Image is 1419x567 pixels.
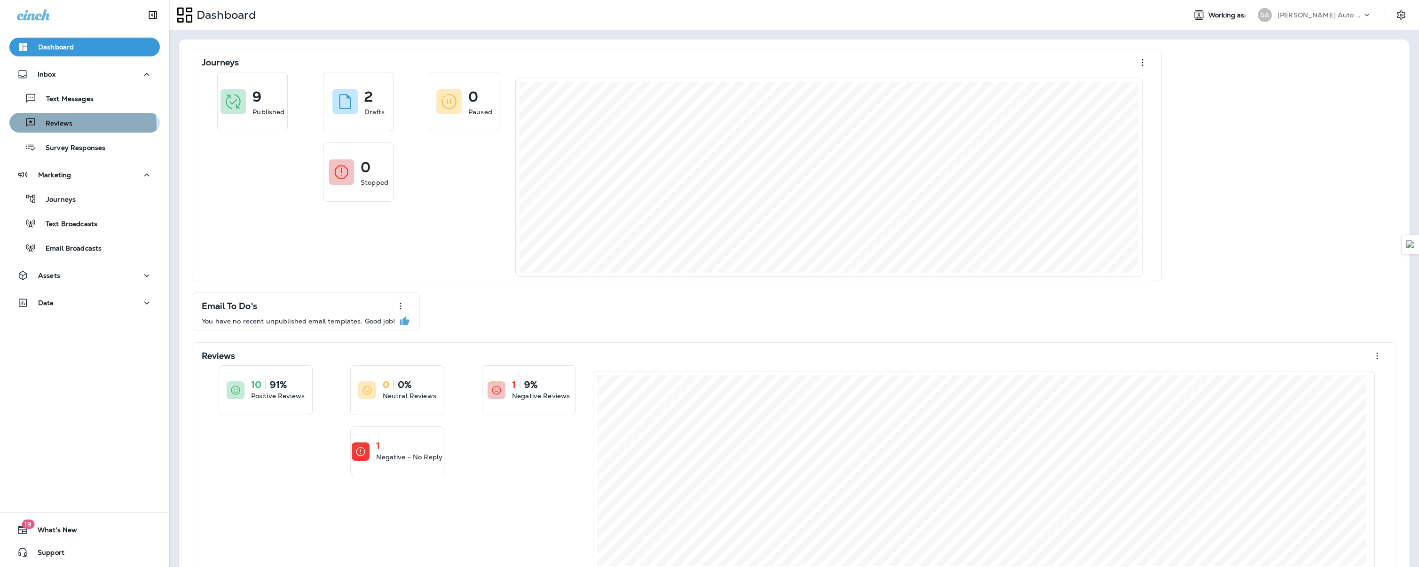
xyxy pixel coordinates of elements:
[140,6,166,24] button: Collapse Sidebar
[38,43,74,51] p: Dashboard
[1277,11,1362,19] p: [PERSON_NAME] Auto Service & Tire Pros
[252,92,261,102] p: 9
[9,543,160,562] button: Support
[36,119,72,128] p: Reviews
[251,391,305,401] p: Positive Reviews
[202,301,257,311] p: Email To Do's
[28,526,77,537] span: What's New
[9,266,160,285] button: Assets
[193,8,256,22] p: Dashboard
[9,38,160,56] button: Dashboard
[37,95,94,104] p: Text Messages
[9,165,160,184] button: Marketing
[202,58,239,67] p: Journeys
[364,92,373,102] p: 2
[512,380,516,389] p: 1
[9,65,160,84] button: Inbox
[38,171,71,179] p: Marketing
[9,520,160,539] button: 19What's New
[251,380,261,389] p: 10
[36,244,102,253] p: Email Broadcasts
[398,380,411,389] p: 0%
[270,380,287,389] p: 91%
[9,189,160,209] button: Journeys
[38,71,55,78] p: Inbox
[468,92,478,102] p: 0
[1208,11,1248,19] span: Working as:
[468,107,492,117] p: Paused
[361,178,388,187] p: Stopped
[9,137,160,157] button: Survey Responses
[512,391,570,401] p: Negative Reviews
[36,220,97,229] p: Text Broadcasts
[38,272,60,279] p: Assets
[9,293,160,312] button: Data
[524,380,537,389] p: 9%
[361,163,371,172] p: 0
[376,452,442,462] p: Negative - No Reply
[376,441,380,450] p: 1
[28,549,64,560] span: Support
[22,520,34,529] span: 19
[383,391,436,401] p: Neutral Reviews
[202,351,235,361] p: Reviews
[36,144,105,153] p: Survey Responses
[9,213,160,233] button: Text Broadcasts
[9,113,160,133] button: Reviews
[1406,240,1415,249] img: Detect Auto
[37,196,76,205] p: Journeys
[1258,8,1272,22] div: SA
[1393,7,1410,24] button: Settings
[9,88,160,108] button: Text Messages
[9,238,160,258] button: Email Broadcasts
[364,107,385,117] p: Drafts
[38,299,54,307] p: Data
[252,107,284,117] p: Published
[383,380,389,389] p: 0
[202,317,395,325] p: You have no recent unpublished email templates. Good job!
